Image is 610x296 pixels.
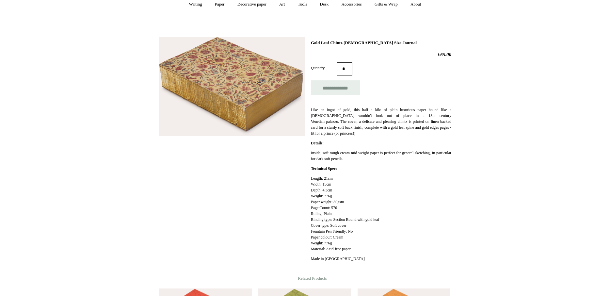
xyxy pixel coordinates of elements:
[159,37,305,136] img: Gold Leaf Chintz Bible Size Journal
[311,166,337,171] strong: Technical Spec:
[311,107,451,136] p: Like an ingot of gold, this half a kilo of plain luxurious paper bound like a [DEMOGRAPHIC_DATA] ...
[311,175,451,252] p: Length: 21cm Width: 15cm Depth: 4.3cm Weight: 776g Paper weight: 80gsm Page Count: 576 Ruling: Pl...
[311,40,451,45] h1: Gold Leaf Chintz [DEMOGRAPHIC_DATA] Size Journal
[311,141,324,145] strong: Details:
[311,52,451,58] h2: £65.00
[311,65,337,71] label: Quantity
[142,276,468,281] h4: Related Products
[311,256,451,262] p: Made in [GEOGRAPHIC_DATA]
[311,150,451,162] p: Inside, soft rough cream mid weight paper is perfect for general sketching, in particular for dar...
